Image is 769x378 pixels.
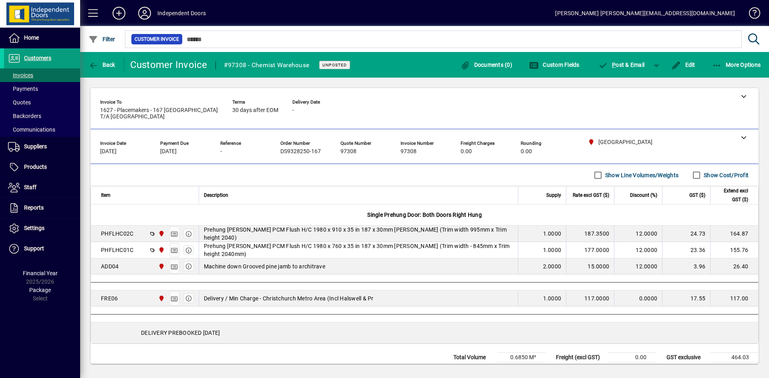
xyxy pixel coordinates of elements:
td: 12.0000 [614,242,662,258]
span: - [292,107,294,114]
button: Add [106,6,132,20]
span: 1.0000 [543,230,562,238]
div: Independent Doors [157,7,206,20]
td: 0.00 [608,362,656,372]
span: Christchurch [156,262,165,271]
span: 30 days after EOM [232,107,278,114]
span: 0.00 [521,148,532,155]
td: 0.0000 Kg [497,362,546,372]
span: Payments [8,86,38,92]
span: Christchurch [156,229,165,238]
app-page-header-button: Back [80,58,124,72]
div: PHFLHC01C [101,246,133,254]
span: Products [24,164,47,170]
td: Total Volume [449,353,497,362]
div: DELIVERY PREBOOKED [DATE] [91,322,758,343]
span: 2.0000 [543,262,562,270]
span: 0.00 [461,148,472,155]
span: Invoices [8,72,33,78]
label: Show Line Volumes/Weights [604,171,678,179]
span: Customer Invoice [135,35,179,43]
td: GST [662,362,711,372]
td: GST exclusive [662,353,711,362]
span: Quotes [8,99,31,106]
div: 177.0000 [571,246,609,254]
a: Support [4,239,80,259]
td: 0.6850 M³ [497,353,546,362]
span: Suppliers [24,143,47,150]
span: Edit [671,62,695,68]
span: Financial Year [23,270,58,276]
span: Documents (0) [460,62,512,68]
a: Backorders [4,109,80,123]
span: Back [89,62,115,68]
span: More Options [712,62,761,68]
td: 164.87 [710,226,758,242]
span: Item [101,191,111,200]
span: Customers [24,55,51,61]
td: 3.96 [662,258,710,274]
div: #97308 - Chemist Warehouse [224,59,310,72]
span: Supply [546,191,561,200]
td: Total Weight [449,362,497,372]
button: Back [87,58,117,72]
button: Filter [87,32,117,46]
span: GST ($) [689,191,705,200]
a: Staff [4,178,80,198]
a: Reports [4,198,80,218]
a: Quotes [4,96,80,109]
td: 24.73 [662,226,710,242]
span: Machine down Grooved pine jamb to architrave [204,262,325,270]
span: 1.0000 [543,246,562,254]
td: 69.60 [711,362,759,372]
button: Documents (0) [458,58,514,72]
td: 12.0000 [614,226,662,242]
label: Show Cost/Profit [702,171,749,179]
span: Description [204,191,228,200]
span: 1627 - Placemakers - 167 [GEOGRAPHIC_DATA] T/A [GEOGRAPHIC_DATA] [100,107,220,120]
a: Knowledge Base [743,2,759,28]
span: Communications [8,126,55,133]
button: Profile [132,6,157,20]
div: 117.0000 [571,294,609,302]
td: Rounding [552,362,608,372]
a: Home [4,28,80,48]
span: Settings [24,225,44,231]
span: 97308 [340,148,356,155]
div: 187.3500 [571,230,609,238]
span: Staff [24,184,36,190]
div: [PERSON_NAME] [PERSON_NAME][EMAIL_ADDRESS][DOMAIN_NAME] [555,7,735,20]
span: Christchurch [156,294,165,303]
td: 17.55 [662,290,710,306]
span: 97308 [401,148,417,155]
span: Reports [24,204,44,211]
span: Discount (%) [630,191,657,200]
div: Single Prehung Door: Both Doors Right Hung [91,204,758,225]
div: ADD04 [101,262,119,270]
td: 12.0000 [614,258,662,274]
div: PHFLHC02C [101,230,133,238]
span: Rate excl GST ($) [573,191,609,200]
a: Payments [4,82,80,96]
span: Delivery / Min Charge - Christchurch Metro Area (Incl Halswell & Pr [204,294,374,302]
span: Prehung [PERSON_NAME] PCM Flush H/C 1980 x 910 x 35 in 187 x 30mm [PERSON_NAME] (Trim width 995mm... [204,226,513,242]
td: 117.00 [710,290,758,306]
span: 1.0000 [543,294,562,302]
a: Suppliers [4,137,80,157]
span: Package [29,287,51,293]
a: Invoices [4,68,80,82]
span: Extend excl GST ($) [715,186,748,204]
span: Prehung [PERSON_NAME] PCM Flush H/C 1980 x 760 x 35 in 187 x 30mm [PERSON_NAME] (Trim width - 845... [204,242,513,258]
div: Customer Invoice [130,58,207,71]
div: 15.0000 [571,262,609,270]
span: Unposted [322,62,347,68]
span: [DATE] [160,148,177,155]
span: Support [24,245,44,252]
span: Custom Fields [529,62,580,68]
td: 155.76 [710,242,758,258]
td: Freight (excl GST) [552,353,608,362]
td: 26.40 [710,258,758,274]
span: Home [24,34,39,41]
td: 0.00 [608,353,656,362]
span: Christchurch [156,246,165,254]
